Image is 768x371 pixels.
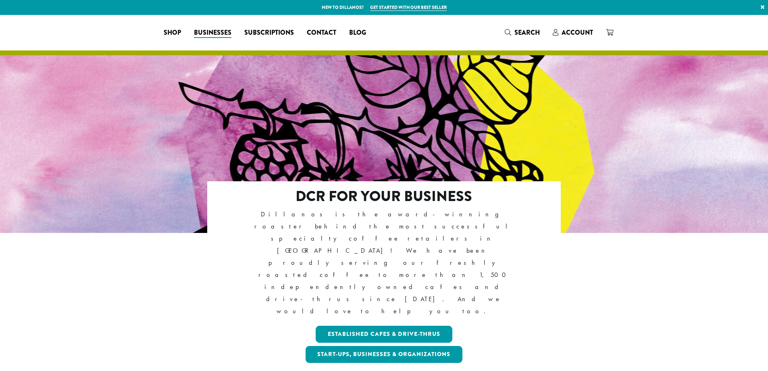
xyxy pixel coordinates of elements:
span: Blog [349,28,366,38]
span: Search [514,28,540,37]
span: Account [562,28,593,37]
a: Search [498,26,546,39]
p: Dillanos is the award-winning roaster behind the most successful specialty coffee retailers in [G... [242,208,526,318]
a: Start-ups, Businesses & Organizations [306,346,463,363]
span: Contact [307,28,336,38]
span: Shop [164,28,181,38]
a: Shop [157,26,187,39]
h2: DCR FOR YOUR BUSINESS [242,188,526,205]
a: Established Cafes & Drive-Thrus [316,326,452,343]
span: Businesses [194,28,231,38]
a: Get started with our best seller [370,4,447,11]
span: Subscriptions [244,28,294,38]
